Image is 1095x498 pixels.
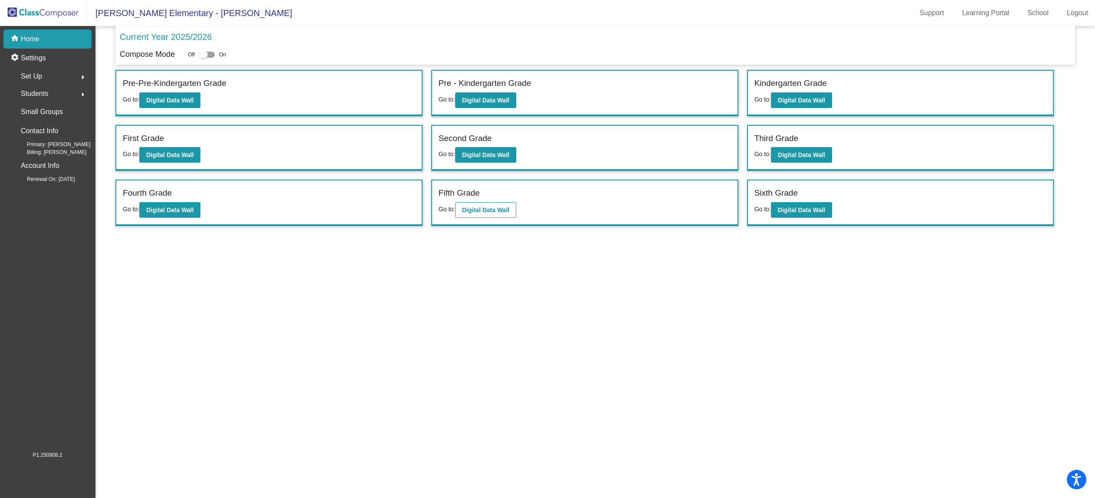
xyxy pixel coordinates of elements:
b: Digital Data Wall [462,206,509,213]
p: Compose Mode [120,49,175,60]
p: Settings [21,53,46,63]
span: Go to: [754,206,771,213]
span: Go to: [754,151,771,157]
b: Digital Data Wall [146,206,193,213]
button: Digital Data Wall [139,147,200,163]
button: Digital Data Wall [771,92,832,108]
span: [PERSON_NAME] Elementary - [PERSON_NAME] [87,6,292,20]
span: Go to: [123,151,139,157]
mat-icon: settings [10,53,21,63]
span: Billing: [PERSON_NAME] [13,148,86,156]
span: Go to: [439,206,455,213]
span: Go to: [754,96,771,103]
a: Support [913,6,951,20]
span: Go to: [439,151,455,157]
span: Set Up [21,70,42,82]
b: Digital Data Wall [462,151,509,158]
label: First Grade [123,132,164,145]
b: Digital Data Wall [778,206,825,213]
button: Digital Data Wall [139,202,200,218]
p: Account Info [21,160,59,172]
a: Logout [1060,6,1095,20]
span: Primary: [PERSON_NAME] [13,141,91,148]
p: Small Groups [21,106,63,118]
button: Digital Data Wall [455,92,516,108]
b: Digital Data Wall [146,97,193,104]
label: Pre - Kindergarten Grade [439,77,531,90]
label: Fifth Grade [439,187,480,200]
span: Renewal On: [DATE] [13,175,75,183]
label: Sixth Grade [754,187,798,200]
button: Digital Data Wall [455,147,516,163]
p: Current Year 2025/2026 [120,30,212,43]
span: Go to: [439,96,455,103]
mat-icon: arrow_right [78,72,88,82]
span: Go to: [123,206,139,213]
button: Digital Data Wall [455,202,516,218]
a: School [1020,6,1056,20]
span: On [219,51,226,59]
p: Contact Info [21,125,58,137]
mat-icon: home [10,34,21,44]
span: Off [188,51,195,59]
b: Digital Data Wall [462,97,509,104]
label: Fourth Grade [123,187,172,200]
b: Digital Data Wall [146,151,193,158]
b: Digital Data Wall [778,97,825,104]
span: Go to: [123,96,139,103]
b: Digital Data Wall [778,151,825,158]
a: Learning Portal [955,6,1016,20]
button: Digital Data Wall [139,92,200,108]
label: Pre-Pre-Kindergarten Grade [123,77,226,90]
label: Third Grade [754,132,798,145]
p: Home [21,34,39,44]
button: Digital Data Wall [771,202,832,218]
button: Digital Data Wall [771,147,832,163]
label: Second Grade [439,132,492,145]
span: Students [21,88,48,100]
label: Kindergarten Grade [754,77,827,90]
mat-icon: arrow_right [78,89,88,100]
